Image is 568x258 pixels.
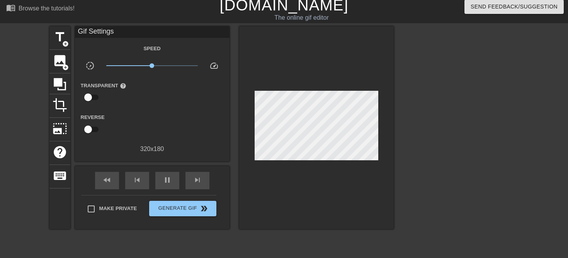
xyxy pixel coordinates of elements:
[99,205,137,212] span: Make Private
[75,26,230,38] div: Gif Settings
[53,53,67,68] span: image
[6,3,15,12] span: menu_book
[163,175,172,185] span: pause
[53,168,67,183] span: keyboard
[19,5,75,12] div: Browse the tutorials!
[62,41,69,47] span: add_circle
[53,30,67,44] span: title
[143,45,160,53] label: Speed
[85,61,95,70] span: slow_motion_video
[152,204,213,213] span: Generate Gif
[53,121,67,136] span: photo_size_select_large
[149,201,216,216] button: Generate Gif
[6,3,75,15] a: Browse the tutorials!
[133,175,142,185] span: skip_previous
[199,204,209,213] span: double_arrow
[102,175,112,185] span: fast_rewind
[81,114,105,121] label: Reverse
[62,64,69,71] span: add_circle
[471,2,558,12] span: Send Feedback/Suggestion
[81,82,126,90] label: Transparent
[75,144,230,154] div: 320 x 180
[120,83,126,89] span: help
[193,13,410,22] div: The online gif editor
[193,175,202,185] span: skip_next
[53,98,67,112] span: crop
[53,145,67,160] span: help
[209,61,219,70] span: speed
